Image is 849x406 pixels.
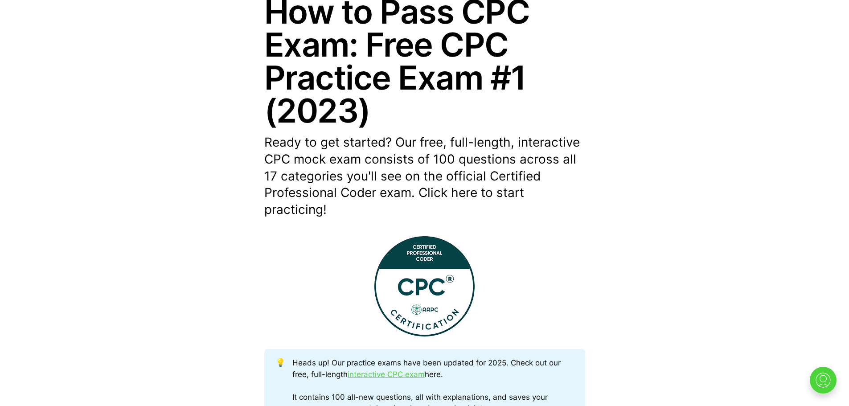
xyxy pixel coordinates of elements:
img: This Certified Professional Coder (CPC) Practice Exam contains 100 full-length test questions! [374,236,475,336]
a: interactive CPC exam [348,370,425,379]
p: Ready to get started? Our free, full-length, interactive CPC mock exam consists of 100 questions ... [264,134,585,218]
iframe: portal-trigger [802,362,849,406]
